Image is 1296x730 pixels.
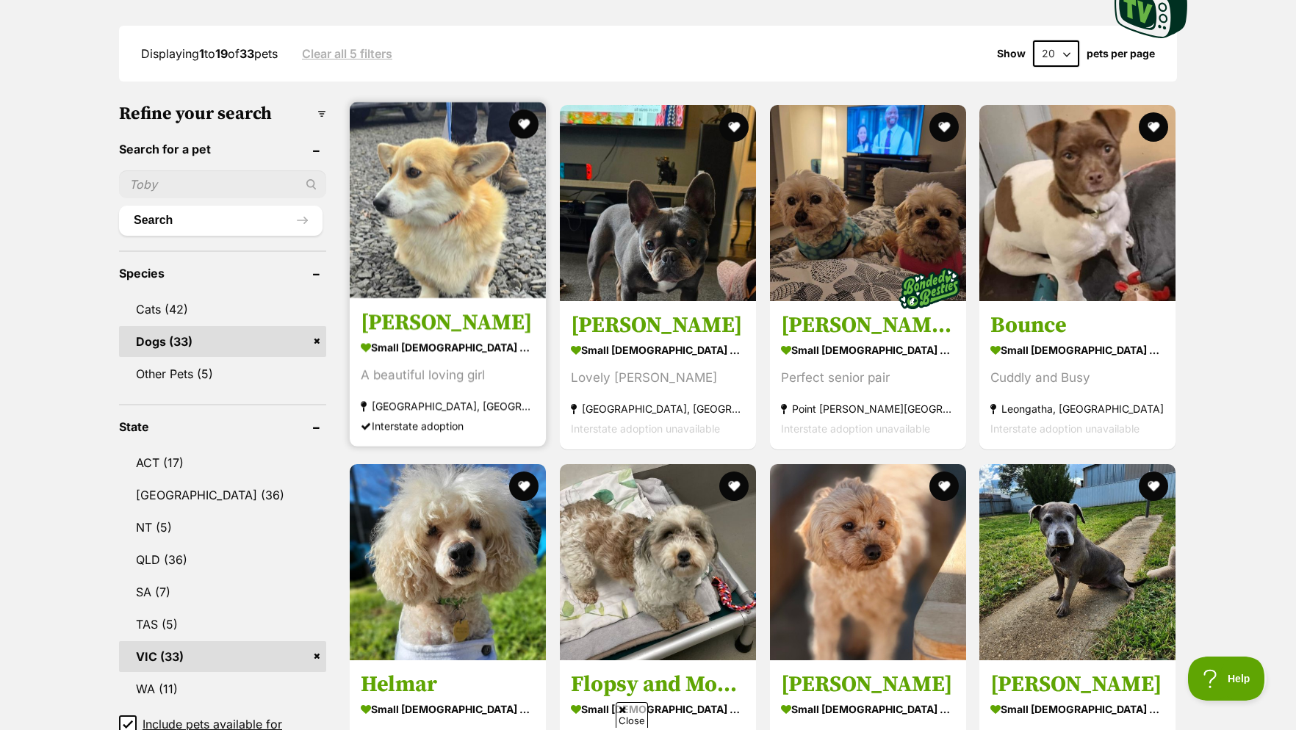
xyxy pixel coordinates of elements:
[141,46,278,61] span: Displaying to of pets
[560,301,756,450] a: [PERSON_NAME] small [DEMOGRAPHIC_DATA] Dog Lovely [PERSON_NAME] [GEOGRAPHIC_DATA], [GEOGRAPHIC_DA...
[571,400,745,419] strong: [GEOGRAPHIC_DATA], [GEOGRAPHIC_DATA]
[781,400,955,419] strong: Point [PERSON_NAME][GEOGRAPHIC_DATA]
[571,698,745,720] strong: small [DEMOGRAPHIC_DATA] Dog
[990,340,1164,361] strong: small [DEMOGRAPHIC_DATA] Dog
[119,447,326,478] a: ACT (17)
[119,512,326,543] a: NT (5)
[361,671,535,698] h3: Helmar
[990,698,1164,720] strong: small [DEMOGRAPHIC_DATA] Dog
[361,698,535,720] strong: small [DEMOGRAPHIC_DATA] Dog
[770,301,966,450] a: [PERSON_NAME] and [PERSON_NAME] small [DEMOGRAPHIC_DATA] Dog Perfect senior pair Point [PERSON_NA...
[781,369,955,389] div: Perfect senior pair
[509,109,539,139] button: favourite
[119,641,326,672] a: VIC (33)
[509,471,539,501] button: favourite
[781,671,955,698] h3: [PERSON_NAME]
[240,46,254,61] strong: 33
[1188,657,1267,701] iframe: Help Scout Beacon - Open
[1139,112,1168,142] button: favourite
[350,464,546,660] img: Helmar - Poodle Dog
[990,312,1164,340] h3: Bounce
[571,423,720,436] span: Interstate adoption unavailable
[997,48,1026,59] span: Show
[979,301,1176,450] a: Bounce small [DEMOGRAPHIC_DATA] Dog Cuddly and Busy Leongatha, [GEOGRAPHIC_DATA] Interstate adopt...
[990,423,1140,436] span: Interstate adoption unavailable
[119,609,326,640] a: TAS (5)
[990,369,1164,389] div: Cuddly and Busy
[719,471,749,501] button: favourite
[1139,471,1168,501] button: favourite
[1087,48,1155,59] label: pets per page
[560,105,756,301] img: Lily Tamblyn - French Bulldog
[119,206,323,235] button: Search
[781,423,930,436] span: Interstate adoption unavailable
[119,104,326,124] h3: Refine your search
[929,112,958,142] button: favourite
[719,112,749,142] button: favourite
[119,358,326,389] a: Other Pets (5)
[302,47,392,60] a: Clear all 5 filters
[119,673,326,704] a: WA (11)
[361,309,535,337] h3: [PERSON_NAME]
[929,471,958,501] button: favourite
[361,337,535,358] strong: small [DEMOGRAPHIC_DATA] Dog
[781,340,955,361] strong: small [DEMOGRAPHIC_DATA] Dog
[119,326,326,357] a: Dogs (33)
[215,46,228,61] strong: 19
[361,397,535,416] strong: [GEOGRAPHIC_DATA], [GEOGRAPHIC_DATA]
[979,464,1176,660] img: Sara - Staffordshire Bull Terrier Dog
[781,312,955,340] h3: [PERSON_NAME] and [PERSON_NAME]
[119,480,326,510] a: [GEOGRAPHIC_DATA] (36)
[199,46,204,61] strong: 1
[571,369,745,389] div: Lovely [PERSON_NAME]
[119,544,326,575] a: QLD (36)
[350,102,546,298] img: Millie - Welsh Corgi (Pembroke) Dog
[119,142,326,156] header: Search for a pet
[560,464,756,660] img: Flopsy and Mopsy - Maltese x Shih Tzu Dog
[616,702,648,728] span: Close
[119,420,326,433] header: State
[119,170,326,198] input: Toby
[361,416,535,436] div: Interstate adoption
[361,366,535,386] div: A beautiful loving girl
[979,105,1176,301] img: Bounce - Jack Russell Terrier x Pug Dog
[781,698,955,720] strong: small [DEMOGRAPHIC_DATA] Dog
[990,671,1164,698] h3: [PERSON_NAME]
[770,105,966,301] img: Charlie and Lola - Cavalier King Charles Spaniel x Poodle (Toy) Dog
[892,253,965,326] img: bonded besties
[571,671,745,698] h3: Flopsy and Mopsy
[990,400,1164,419] strong: Leongatha, [GEOGRAPHIC_DATA]
[571,340,745,361] strong: small [DEMOGRAPHIC_DATA] Dog
[571,312,745,340] h3: [PERSON_NAME]
[770,464,966,660] img: Quinn - Poodle (Miniature) Dog
[119,294,326,325] a: Cats (42)
[350,298,546,447] a: [PERSON_NAME] small [DEMOGRAPHIC_DATA] Dog A beautiful loving girl [GEOGRAPHIC_DATA], [GEOGRAPHIC...
[119,577,326,607] a: SA (7)
[119,267,326,280] header: Species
